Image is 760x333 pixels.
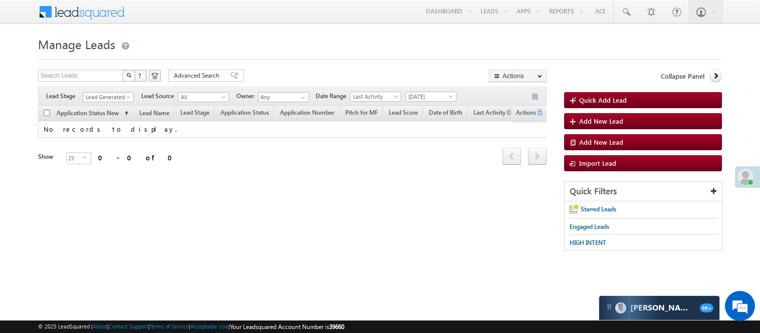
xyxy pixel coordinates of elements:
[528,149,547,165] a: next
[44,110,50,116] input: Check all records
[83,93,131,102] span: Lead Generated
[120,110,128,118] span: (sorted ascending)
[258,92,309,102] input: Type to Search
[38,322,344,331] span: © 2025 LeadSquared | | | | |
[275,107,339,120] a: Application Number
[57,109,119,117] span: Application Status New
[230,323,344,330] span: Your Leadsquared Account Number is
[178,92,229,102] a: All
[83,92,134,102] a: Lead Generated
[429,109,462,116] span: Date of Birth
[502,149,521,165] a: prev
[406,92,453,101] span: [DATE]
[605,303,613,311] img: carter-drag
[138,71,143,80] span: ?
[405,92,456,102] a: [DATE]
[150,323,189,329] a: Terms of Service
[280,109,334,116] span: Application Number
[83,155,91,160] span: select
[329,323,344,330] span: 39660
[579,117,623,125] span: Add New Lead
[46,92,83,101] span: Lead Stage
[570,239,606,246] span: HIGH INTENT
[502,148,521,165] span: prev
[528,148,547,165] span: next
[661,72,704,81] span: Collapse Panel
[345,109,378,116] span: Pitch for MF
[190,323,228,329] a: Acceptable Use
[215,107,274,120] a: Application Status
[489,70,547,82] button: Actions
[236,92,258,101] span: Owner
[599,295,720,320] div: carter-dragCarter[PERSON_NAME]99+
[565,182,722,201] div: Quick Filters
[134,108,174,121] a: Lead Name
[579,96,627,104] span: Quick Add Lead
[220,109,269,116] span: Application Status
[126,73,131,78] img: Search
[109,323,148,329] a: Contact Support
[468,107,525,120] a: Last Activity Date
[296,93,308,103] a: Show All Items
[98,152,178,163] div: 0 - 0 of 0
[512,107,536,120] span: Actions
[52,107,133,120] a: Application Status New (sorted ascending)
[384,107,423,120] a: Lead Score
[340,107,383,120] a: Pitch for MF
[579,159,616,167] span: Import Lead
[178,93,226,102] span: All
[316,92,350,101] span: Date Range
[135,70,147,82] button: ?
[174,71,222,80] span: Advanced Search
[175,107,214,120] a: Lead Stage
[38,121,561,138] td: No records to display.
[700,303,713,312] span: 99+
[581,205,616,213] span: Starred Leads
[141,92,178,101] span: Lead Source
[67,153,83,164] span: 25
[93,323,107,329] a: About
[180,109,209,116] span: Lead Stage
[351,92,398,101] span: Last Activity
[570,223,609,230] span: Engaged Leads
[38,36,115,52] span: Manage Leads
[424,107,467,120] a: Date of Birth
[389,109,418,116] span: Lead Score
[350,92,401,102] a: Last Activity
[579,138,623,146] span: Add New Lead
[38,152,58,161] div: Show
